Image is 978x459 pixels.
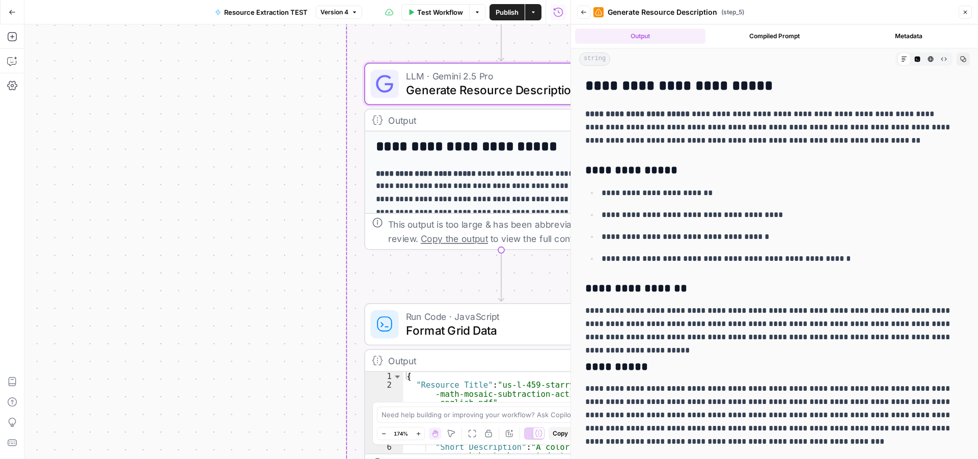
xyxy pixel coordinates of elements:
span: Generate Resource Description [406,81,590,99]
button: Compiled Prompt [710,29,840,44]
div: 2 [365,381,403,408]
button: Version 4 [316,6,362,19]
div: Output [388,354,590,368]
div: This output is too large & has been abbreviated for review. to view the full content. [388,218,630,246]
span: Version 4 [320,8,348,17]
g: Edge from step_5 to step_7 [499,250,504,302]
span: Generate Resource Description [608,7,717,17]
button: Output [575,29,705,44]
span: Test Workflow [417,7,463,17]
div: 4 [365,416,403,425]
button: Copy [549,427,572,440]
span: Copy [553,429,568,438]
div: 3 [365,408,403,416]
button: Metadata [844,29,974,44]
div: 1 [365,372,403,381]
div: Output [388,113,590,127]
span: Copy the output [421,233,488,244]
button: Publish [490,4,525,20]
span: LLM · Gemini 2.5 Pro [406,69,590,83]
span: string [579,52,610,66]
span: Resource Extraction TEST [224,7,308,17]
span: 174% [394,429,408,438]
button: Test Workflow [401,4,469,20]
span: Publish [496,7,519,17]
button: Resource Extraction TEST [209,4,314,20]
span: Format Grid Data [406,321,590,339]
span: Toggle code folding, rows 1 through 43 [393,372,402,381]
span: ( step_5 ) [721,8,744,17]
div: 5 [365,425,403,443]
g: Edge from step_3 to step_5 [499,10,504,61]
span: Run Code · JavaScript [406,309,590,323]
